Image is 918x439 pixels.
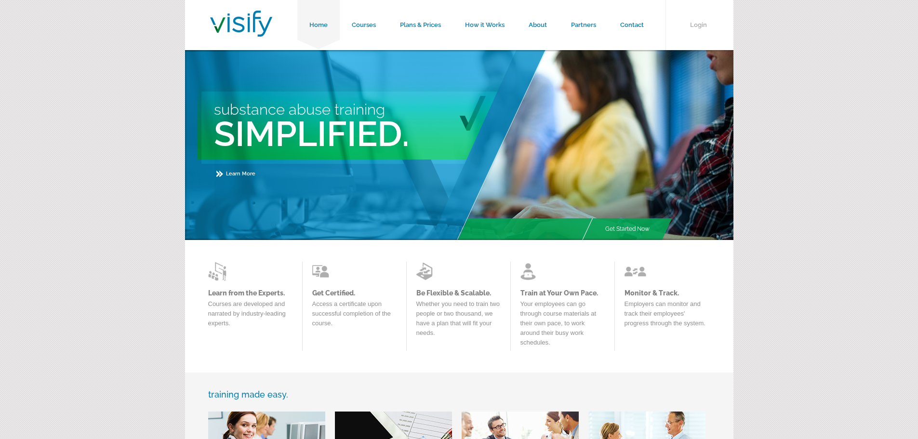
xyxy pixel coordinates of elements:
img: Learn from the Experts [416,262,438,281]
p: Courses are developed and narrated by industry-leading experts. [208,299,293,333]
p: Your employees can go through course materials at their own pace, to work around their busy work ... [520,299,605,352]
p: Access a certificate upon successful completion of the course. [312,299,397,333]
img: Learn from the Experts [520,262,542,281]
a: Learn More [216,171,255,177]
a: Train at Your Own Pace. [520,289,605,297]
img: Learn from the Experts [625,262,646,281]
img: Main Image [456,50,733,240]
a: Monitor & Track. [625,289,709,297]
h3: Substance Abuse Training [214,101,548,118]
img: Learn from the Experts [208,262,230,281]
p: Whether you need to train two people or two thousand, we have a plan that will fit your needs. [416,299,501,343]
a: Get Started Now [593,218,662,240]
h3: training made easy. [208,389,710,399]
img: Learn from the Experts [312,262,334,281]
a: Learn from the Experts. [208,289,293,297]
h2: Simplified. [214,113,548,154]
img: Visify Training [210,11,272,37]
p: Employers can monitor and track their employees' progress through the system. [625,299,709,333]
a: Get Certified. [312,289,397,297]
a: Visify Training [210,26,272,40]
a: Be Flexible & Scalable. [416,289,501,297]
